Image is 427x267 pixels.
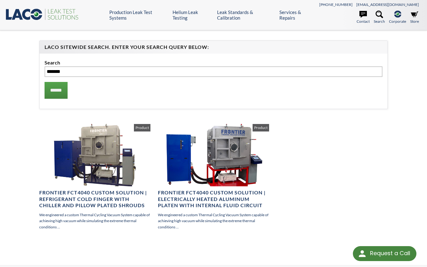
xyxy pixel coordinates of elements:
[357,249,367,259] img: round button
[158,212,269,230] p: We engineered a custom Thermal Cycling Vacuum System capable of achieving high vacuum while simul...
[109,9,168,21] a: Production Leak Test Systems
[374,11,385,24] a: Search
[158,189,269,209] h4: Frontier FCT4040 Custom Solution | Electrically Heated Aluminum Platen with Internal Fluid Circuit
[279,9,316,21] a: Services & Repairs
[357,11,370,24] a: Contact
[134,124,150,131] span: Product
[39,189,150,209] h4: Frontier FCT4040 Custom Solution | Refrigerant Cold Finger with Chiller and Pillow Plated Shrouds
[39,124,150,230] a: Frontier FCT4040 Custom Solution | Refrigerant Cold Finger with Chiller and Pillow Plated Shrouds...
[370,246,410,260] div: Request a Call
[158,124,269,230] a: Frontier FCT4040 Custom Solution | Electrically Heated Aluminum Platen with Internal Fluid Circui...
[217,9,275,21] a: Leak Standards & Calibration
[356,2,419,7] a: [EMAIL_ADDRESS][DOMAIN_NAME]
[173,9,212,21] a: Helium Leak Testing
[253,124,269,131] span: Product
[353,246,416,261] div: Request a Call
[45,44,382,50] h4: LACO Sitewide Search. Enter your Search Query Below:
[319,2,353,7] a: [PHONE_NUMBER]
[389,18,406,24] span: Corporate
[45,59,382,67] label: Search
[39,212,150,230] p: We engineered a custom Thermal Cycling Vacuum System capable of achieving high vacuum while simul...
[410,11,419,24] a: Store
